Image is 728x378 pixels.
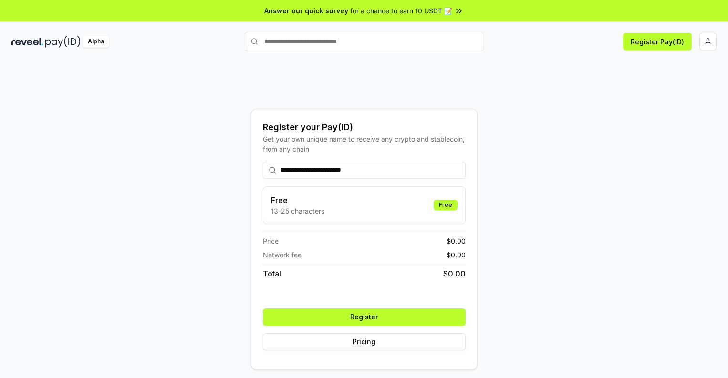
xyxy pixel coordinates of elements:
[263,250,302,260] span: Network fee
[83,36,109,48] div: Alpha
[443,268,466,279] span: $ 0.00
[263,333,466,350] button: Pricing
[263,308,466,326] button: Register
[263,268,281,279] span: Total
[623,33,692,50] button: Register Pay(ID)
[11,36,43,48] img: reveel_dark
[447,250,466,260] span: $ 0.00
[447,236,466,246] span: $ 0.00
[434,200,458,210] div: Free
[263,121,466,134] div: Register your Pay(ID)
[271,206,324,216] p: 13-25 characters
[263,236,279,246] span: Price
[350,6,452,16] span: for a chance to earn 10 USDT 📝
[264,6,348,16] span: Answer our quick survey
[45,36,81,48] img: pay_id
[271,194,324,206] h3: Free
[263,134,466,154] div: Get your own unique name to receive any crypto and stablecoin, from any chain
